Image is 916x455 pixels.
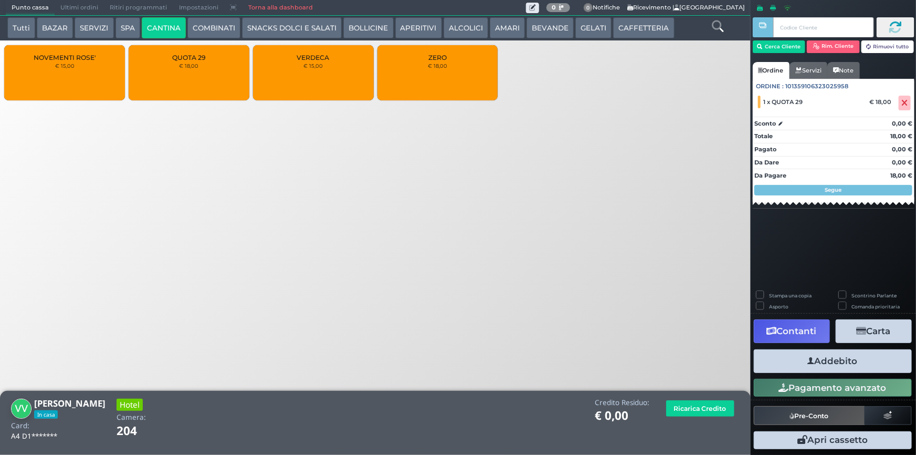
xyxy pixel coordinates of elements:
b: [PERSON_NAME] [34,397,106,409]
span: 0 [584,3,593,13]
h3: Hotel [117,399,143,411]
a: Servizi [789,62,827,79]
strong: Sconto [754,119,776,128]
small: € 15,00 [303,63,323,69]
button: CANTINA [142,17,186,38]
strong: Da Dare [754,159,779,166]
span: Impostazioni [173,1,224,15]
span: Ultimi ordini [55,1,104,15]
button: APERITIVI [395,17,442,38]
button: Pre-Conto [754,406,865,425]
h1: € 0,00 [595,409,649,422]
span: In casa [34,410,58,419]
button: Carta [836,319,912,343]
strong: 0,00 € [892,159,912,166]
button: BOLLICINE [343,17,393,38]
button: AMARI [490,17,525,38]
small: € 18,00 [428,63,447,69]
button: Addebito [754,349,912,373]
label: Stampa una copia [769,292,812,299]
span: 1 x QUOTA 29 [764,98,803,106]
button: SNACKS DOLCI E SALATI [242,17,342,38]
span: ZERO [428,54,447,61]
label: Asporto [769,303,788,310]
button: Tutti [7,17,35,38]
strong: 18,00 € [890,172,912,179]
button: ALCOLICI [444,17,488,38]
button: SPA [115,17,140,38]
span: QUOTA 29 [172,54,206,61]
button: Cerca Cliente [753,40,806,53]
button: Apri cassetto [754,431,912,449]
strong: Segue [825,187,842,193]
div: € 18,00 [868,98,897,106]
span: NOVEMENTI ROSE' [34,54,96,61]
h1: 204 [117,425,166,438]
strong: Da Pagare [754,172,786,179]
button: BAZAR [37,17,73,38]
b: 0 [552,4,556,11]
h4: Credito Residuo: [595,399,649,407]
strong: Totale [754,132,773,140]
button: SERVIZI [75,17,113,38]
a: Torna alla dashboard [243,1,319,15]
button: Rimuovi tutto [861,40,914,53]
span: Ordine : [756,82,784,91]
h4: Camera: [117,413,146,421]
small: € 18,00 [179,63,198,69]
button: Contanti [754,319,830,343]
strong: 18,00 € [890,132,912,140]
label: Scontrino Parlante [852,292,897,299]
input: Codice Cliente [773,17,873,37]
a: Ordine [753,62,789,79]
small: € 15,00 [55,63,75,69]
button: Pagamento avanzato [754,379,912,397]
span: Ritiri programmati [104,1,173,15]
span: VERDECA [297,54,330,61]
span: Punto cassa [6,1,55,15]
h4: Card: [11,422,29,430]
button: BEVANDE [527,17,574,38]
button: GELATI [575,17,612,38]
label: Comanda prioritaria [852,303,900,310]
button: CAFFETTERIA [613,17,674,38]
strong: Pagato [754,146,776,153]
button: Ricarica Credito [666,400,734,417]
span: 101359106323025958 [786,82,849,91]
a: Note [827,62,859,79]
strong: 0,00 € [892,120,912,127]
button: Rim. Cliente [807,40,860,53]
strong: 0,00 € [892,146,912,153]
img: Valerio Vittoni [11,399,31,419]
button: COMBINATI [187,17,240,38]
